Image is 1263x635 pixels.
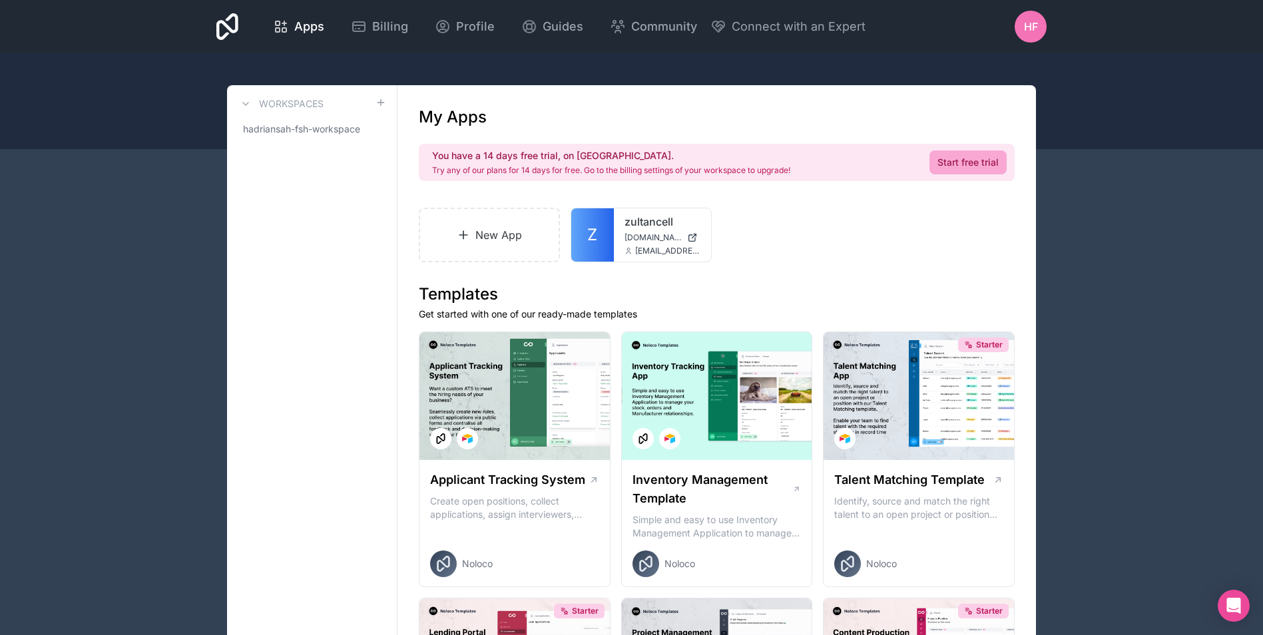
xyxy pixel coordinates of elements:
[543,17,583,36] span: Guides
[732,17,866,36] span: Connect with an Expert
[664,433,675,444] img: Airtable Logo
[625,232,700,243] a: [DOMAIN_NAME]
[840,433,850,444] img: Airtable Logo
[599,12,708,41] a: Community
[976,606,1003,616] span: Starter
[462,433,473,444] img: Airtable Logo
[572,606,599,616] span: Starter
[834,495,1003,521] p: Identify, source and match the right talent to an open project or position with our Talent Matchi...
[419,308,1015,321] p: Get started with one of our ready-made templates
[432,165,790,176] p: Try any of our plans for 14 days for free. Go to the billing settings of your workspace to upgrade!
[631,17,697,36] span: Community
[456,17,495,36] span: Profile
[625,232,682,243] span: [DOMAIN_NAME]
[587,224,597,246] span: Z
[419,284,1015,305] h1: Templates
[625,214,700,230] a: zultancell
[1218,590,1250,622] div: Open Intercom Messenger
[238,117,386,141] a: hadriansah-fsh-workspace
[340,12,419,41] a: Billing
[632,513,802,540] p: Simple and easy to use Inventory Management Application to manage your stock, orders and Manufact...
[430,495,599,521] p: Create open positions, collect applications, assign interviewers, centralise candidate feedback a...
[419,106,487,128] h1: My Apps
[462,557,493,570] span: Noloco
[929,150,1007,174] a: Start free trial
[976,339,1003,350] span: Starter
[632,471,792,508] h1: Inventory Management Template
[262,12,335,41] a: Apps
[664,557,695,570] span: Noloco
[432,149,790,162] h2: You have a 14 days free trial, on [GEOGRAPHIC_DATA].
[511,12,594,41] a: Guides
[243,122,360,136] span: hadriansah-fsh-workspace
[238,96,324,112] a: Workspaces
[635,246,700,256] span: [EMAIL_ADDRESS][DOMAIN_NAME]
[430,471,585,489] h1: Applicant Tracking System
[419,208,560,262] a: New App
[294,17,324,36] span: Apps
[710,17,866,36] button: Connect with an Expert
[866,557,897,570] span: Noloco
[834,471,985,489] h1: Talent Matching Template
[571,208,614,262] a: Z
[1024,19,1038,35] span: hf
[372,17,408,36] span: Billing
[259,97,324,110] h3: Workspaces
[424,12,505,41] a: Profile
